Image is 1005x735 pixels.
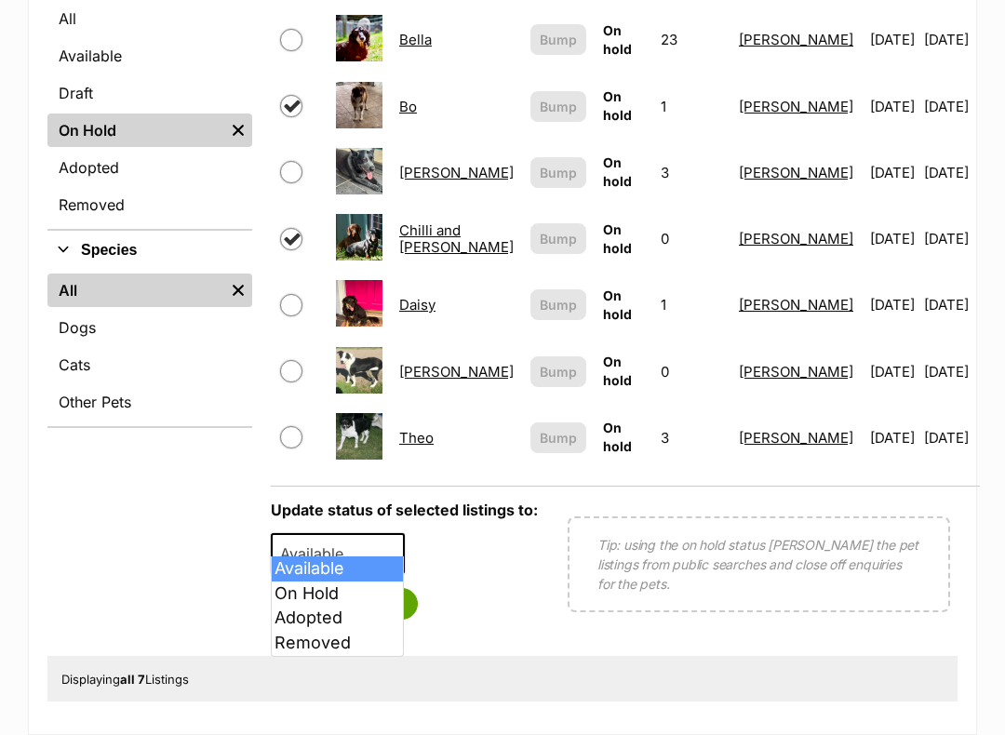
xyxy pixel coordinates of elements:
[540,97,577,116] span: Bump
[47,114,224,147] a: On Hold
[47,188,252,221] a: Removed
[47,348,252,381] a: Cats
[739,98,853,115] a: [PERSON_NAME]
[336,413,382,460] img: Theo
[540,30,577,49] span: Bump
[224,114,252,147] a: Remove filter
[47,274,224,307] a: All
[399,221,514,255] a: Chilli and [PERSON_NAME]
[540,362,577,381] span: Bump
[863,7,922,72] td: [DATE]
[399,164,514,181] a: [PERSON_NAME]
[653,74,730,139] td: 1
[336,347,382,394] img: Paige
[120,672,145,687] strong: all 7
[739,363,853,381] a: [PERSON_NAME]
[61,672,189,687] span: Displaying Listings
[530,24,586,55] button: Bump
[653,340,730,404] td: 0
[47,270,252,426] div: Species
[653,406,730,470] td: 3
[273,541,362,567] span: Available
[530,422,586,453] button: Bump
[399,31,432,48] a: Bella
[739,31,853,48] a: [PERSON_NAME]
[399,429,434,447] a: Theo
[47,311,252,344] a: Dogs
[739,164,853,181] a: [PERSON_NAME]
[603,354,632,388] span: On hold
[739,429,853,447] a: [PERSON_NAME]
[272,556,403,581] li: Available
[540,229,577,248] span: Bump
[47,238,252,262] button: Species
[540,163,577,182] span: Bump
[603,420,632,454] span: On hold
[530,289,586,320] button: Bump
[863,207,922,271] td: [DATE]
[924,207,978,271] td: [DATE]
[603,88,632,123] span: On hold
[399,296,435,314] a: Daisy
[653,140,730,205] td: 3
[271,501,538,519] label: Update status of selected listings to:
[540,428,577,448] span: Bump
[272,581,403,607] li: On Hold
[739,296,853,314] a: [PERSON_NAME]
[924,140,978,205] td: [DATE]
[224,274,252,307] a: Remove filter
[653,207,730,271] td: 0
[597,535,920,594] p: Tip: using the on hold status [PERSON_NAME] the pet listings from public searches and close off e...
[739,230,853,247] a: [PERSON_NAME]
[47,76,252,110] a: Draft
[924,74,978,139] td: [DATE]
[863,340,922,404] td: [DATE]
[530,91,586,122] button: Bump
[530,223,586,254] button: Bump
[530,157,586,188] button: Bump
[530,356,586,387] button: Bump
[863,406,922,470] td: [DATE]
[272,606,403,631] li: Adopted
[863,140,922,205] td: [DATE]
[603,22,632,57] span: On hold
[863,74,922,139] td: [DATE]
[653,273,730,337] td: 1
[653,7,730,72] td: 23
[863,273,922,337] td: [DATE]
[603,154,632,189] span: On hold
[924,7,978,72] td: [DATE]
[271,533,405,574] span: Available
[47,39,252,73] a: Available
[47,151,252,184] a: Adopted
[336,82,382,128] img: Bo
[924,406,978,470] td: [DATE]
[47,2,252,35] a: All
[399,363,514,381] a: [PERSON_NAME]
[924,340,978,404] td: [DATE]
[47,385,252,419] a: Other Pets
[603,287,632,322] span: On hold
[603,221,632,256] span: On hold
[540,295,577,314] span: Bump
[924,273,978,337] td: [DATE]
[399,98,417,115] a: Bo
[272,631,403,656] li: Removed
